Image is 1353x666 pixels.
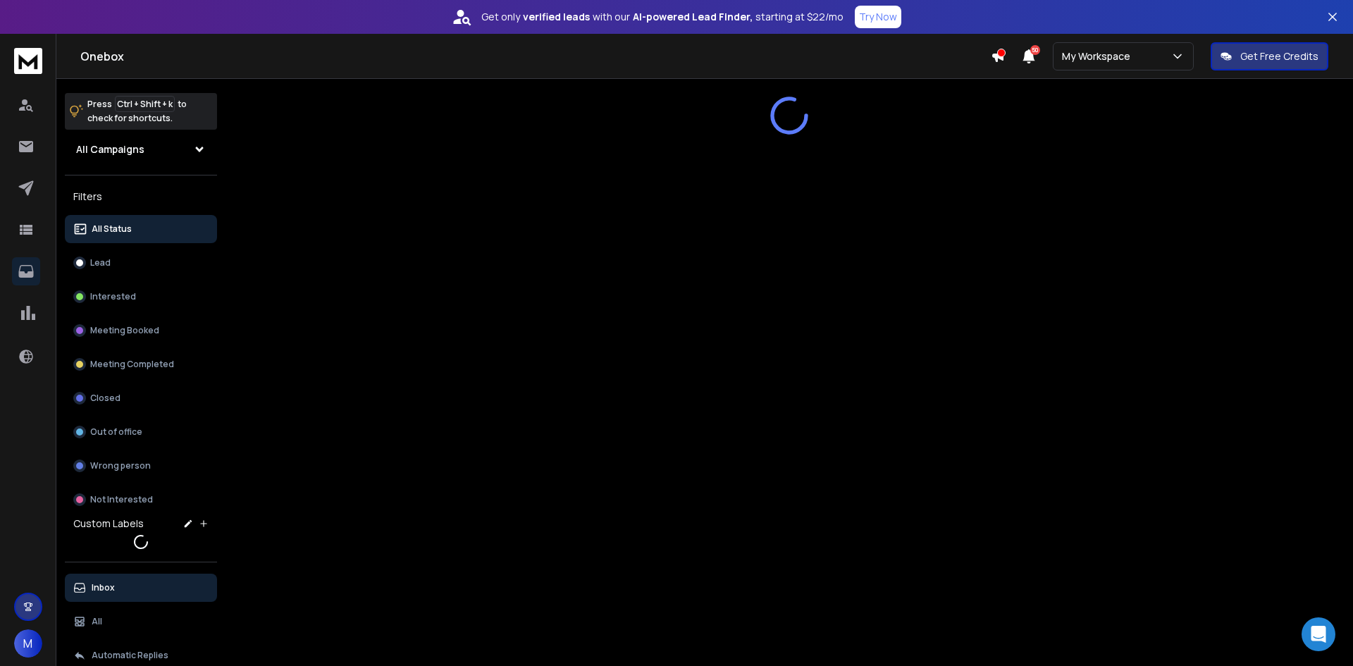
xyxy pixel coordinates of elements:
p: Out of office [90,426,142,438]
button: All [65,608,217,636]
p: Wrong person [90,460,151,471]
p: Interested [90,291,136,302]
button: All Status [65,215,217,243]
p: Meeting Booked [90,325,159,336]
button: Interested [65,283,217,311]
button: Not Interested [65,486,217,514]
p: Lead [90,257,111,269]
p: Not Interested [90,494,153,505]
img: logo [14,48,42,74]
p: All Status [92,223,132,235]
strong: verified leads [523,10,590,24]
strong: AI-powered Lead Finder, [633,10,753,24]
p: Automatic Replies [92,650,168,661]
p: Get only with our starting at $22/mo [481,10,844,24]
p: Press to check for shortcuts. [87,97,187,125]
button: Meeting Booked [65,316,217,345]
button: Wrong person [65,452,217,480]
h1: All Campaigns [76,142,144,156]
button: Closed [65,384,217,412]
button: All Campaigns [65,135,217,164]
p: Get Free Credits [1240,49,1318,63]
h3: Custom Labels [73,517,144,531]
p: Meeting Completed [90,359,174,370]
p: Inbox [92,582,115,593]
button: Meeting Completed [65,350,217,378]
button: Get Free Credits [1211,42,1328,70]
div: Open Intercom Messenger [1302,617,1335,651]
p: Closed [90,393,121,404]
h3: Filters [65,187,217,206]
span: 50 [1030,45,1040,55]
p: Try Now [859,10,897,24]
button: Inbox [65,574,217,602]
button: Out of office [65,418,217,446]
span: Ctrl + Shift + k [115,96,175,112]
button: M [14,629,42,658]
h1: Onebox [80,48,991,65]
p: My Workspace [1062,49,1136,63]
button: Lead [65,249,217,277]
button: Try Now [855,6,901,28]
p: All [92,616,102,627]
